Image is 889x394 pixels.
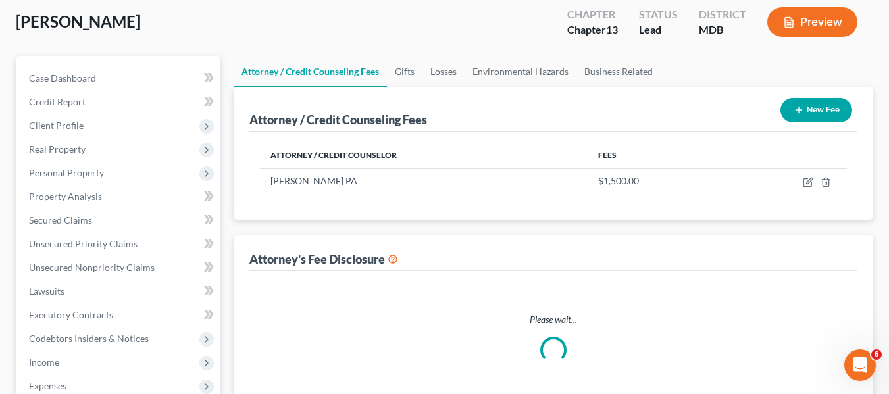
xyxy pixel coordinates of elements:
[767,7,857,37] button: Preview
[699,22,746,37] div: MDB
[18,66,220,90] a: Case Dashboard
[780,98,852,122] button: New Fee
[18,209,220,232] a: Secured Claims
[29,333,149,344] span: Codebtors Insiders & Notices
[18,185,220,209] a: Property Analysis
[465,56,576,87] a: Environmental Hazards
[29,309,113,320] span: Executory Contracts
[29,96,86,107] span: Credit Report
[18,280,220,303] a: Lawsuits
[29,357,59,368] span: Income
[639,22,678,37] div: Lead
[18,303,220,327] a: Executory Contracts
[29,120,84,131] span: Client Profile
[270,150,397,160] span: Attorney / Credit Counselor
[567,7,618,22] div: Chapter
[29,167,104,178] span: Personal Property
[598,175,639,186] span: $1,500.00
[29,380,66,391] span: Expenses
[29,238,138,249] span: Unsecured Priority Claims
[29,72,96,84] span: Case Dashboard
[18,90,220,114] a: Credit Report
[567,22,618,37] div: Chapter
[29,285,64,297] span: Lawsuits
[270,175,357,186] span: [PERSON_NAME] PA
[260,313,847,326] p: Please wait...
[18,256,220,280] a: Unsecured Nonpriority Claims
[422,56,465,87] a: Losses
[639,7,678,22] div: Status
[387,56,422,87] a: Gifts
[576,56,661,87] a: Business Related
[598,150,617,160] span: Fees
[699,7,746,22] div: District
[249,251,398,267] div: Attorney's Fee Disclosure
[606,23,618,36] span: 13
[29,143,86,155] span: Real Property
[29,191,102,202] span: Property Analysis
[18,232,220,256] a: Unsecured Priority Claims
[234,56,387,87] a: Attorney / Credit Counseling Fees
[29,262,155,273] span: Unsecured Nonpriority Claims
[16,12,140,31] span: [PERSON_NAME]
[844,349,876,381] iframe: Intercom live chat
[871,349,882,360] span: 6
[249,112,427,128] div: Attorney / Credit Counseling Fees
[29,214,92,226] span: Secured Claims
